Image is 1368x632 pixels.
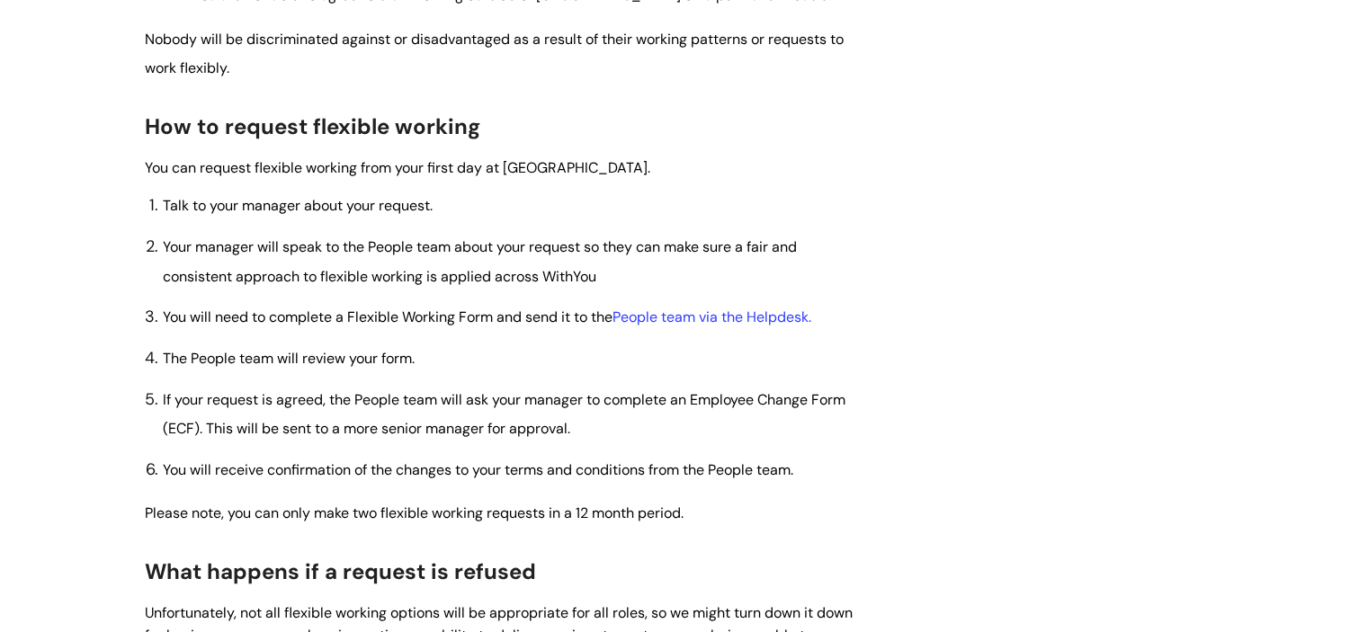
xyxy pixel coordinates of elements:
[145,503,684,522] span: Please note, you can only make two flexible working requests in a 12 month period.
[163,390,845,438] span: If your request is agreed, the People team will ask your manager to complete an Employee Change F...
[163,460,793,479] span: You will receive confirmation of the changes to your terms and conditions from the People team.
[163,349,415,368] span: The People team will review your form.
[145,30,844,77] span: Nobody will be discriminated against or disadvantaged as a result of their working patterns or re...
[145,112,480,140] span: How to request flexible working
[145,158,650,177] span: You can request flexible working from your first day at [GEOGRAPHIC_DATA].
[163,307,811,326] span: You will need to complete a Flexible Working Form and send it to the
[145,557,536,585] span: What happens if a request is refused
[163,237,797,285] span: Your manager will speak to the People team about your request so they can make sure a fair and co...
[163,196,433,215] span: Talk to your manager about your request.
[612,307,811,326] a: People team via the Helpdesk.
